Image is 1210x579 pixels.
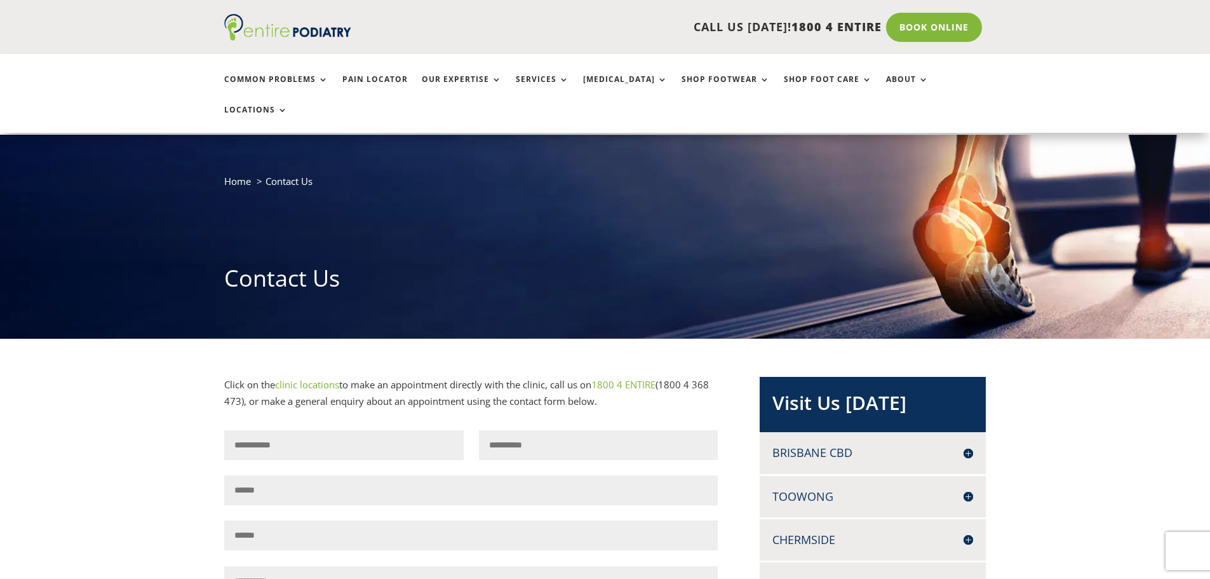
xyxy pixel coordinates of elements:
[224,106,288,133] a: Locations
[275,378,339,391] a: clinic locations
[224,31,351,43] a: Entire Podiatry
[224,377,718,409] p: Click on the to make an appointment directly with the clinic, call us on (1800 4 368 473), or mak...
[422,75,502,102] a: Our Expertise
[400,19,882,36] p: CALL US [DATE]!
[224,173,986,199] nav: breadcrumb
[886,75,929,102] a: About
[224,75,328,102] a: Common Problems
[772,489,973,505] h4: Toowong
[224,14,351,41] img: logo (1)
[682,75,770,102] a: Shop Footwear
[791,19,882,34] span: 1800 4 ENTIRE
[224,262,986,301] h1: Contact Us
[342,75,408,102] a: Pain Locator
[772,390,973,423] h2: Visit Us [DATE]
[772,532,973,548] h4: Chermside
[266,175,313,187] span: Contact Us
[886,13,982,42] a: Book Online
[516,75,569,102] a: Services
[772,445,973,461] h4: Brisbane CBD
[224,175,251,187] a: Home
[784,75,872,102] a: Shop Foot Care
[591,378,655,391] a: 1800 4 ENTIRE
[583,75,668,102] a: [MEDICAL_DATA]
